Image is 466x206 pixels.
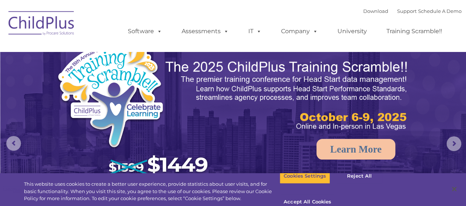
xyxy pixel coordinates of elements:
a: Company [274,24,325,39]
a: Learn More [316,139,395,160]
span: Phone number [102,79,134,84]
a: Assessments [174,24,236,39]
a: Schedule A Demo [418,8,462,14]
button: Cookies Settings [280,168,330,184]
a: Download [363,8,388,14]
button: Close [446,181,462,197]
button: Reject All [336,168,382,184]
a: IT [241,24,269,39]
div: This website uses cookies to create a better user experience, provide statistics about user visit... [24,181,280,202]
img: ChildPlus by Procare Solutions [5,6,78,43]
span: Last name [102,49,125,54]
a: Training Scramble!! [379,24,449,39]
a: Support [397,8,417,14]
font: | [363,8,462,14]
a: Software [120,24,169,39]
a: University [330,24,374,39]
